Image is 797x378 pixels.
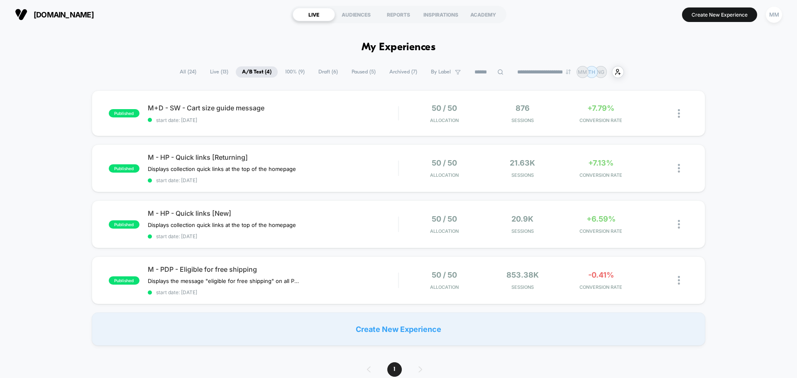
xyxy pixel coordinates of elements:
span: 20.9k [511,215,533,223]
span: CONVERSION RATE [564,172,638,178]
span: 876 [516,104,530,112]
img: close [678,109,680,118]
span: Allocation [430,117,459,123]
span: Sessions [486,172,560,178]
button: MM [763,6,785,23]
img: close [678,276,680,285]
span: start date: [DATE] [148,177,398,183]
span: By Label [431,69,451,75]
span: 853.38k [506,271,539,279]
div: LIVE [293,8,335,21]
h1: My Experiences [362,41,436,54]
div: Create New Experience [92,312,705,346]
div: INSPIRATIONS [420,8,462,21]
span: published [109,276,139,285]
span: Archived ( 7 ) [383,66,423,78]
span: Draft ( 6 ) [312,66,344,78]
img: close [678,220,680,229]
img: Visually logo [15,8,27,21]
span: Sessions [486,117,560,123]
span: +7.13% [588,159,614,167]
span: published [109,164,139,173]
span: 50 / 50 [432,215,457,223]
span: A/B Test ( 4 ) [236,66,278,78]
span: Live ( 13 ) [204,66,235,78]
span: CONVERSION RATE [564,228,638,234]
span: Displays collection quick links at the top of the homepage [148,222,296,228]
button: [DOMAIN_NAME] [12,8,96,21]
span: Allocation [430,284,459,290]
span: +6.59% [587,215,616,223]
p: TH [588,69,595,75]
span: M - HP - Quick links [Returning] [148,153,398,161]
span: -0.41% [588,271,614,279]
span: 1 [387,362,402,377]
div: MM [766,7,782,23]
span: Allocation [430,172,459,178]
span: +7.79% [587,104,614,112]
span: 100% ( 9 ) [279,66,311,78]
span: CONVERSION RATE [564,284,638,290]
span: Sessions [486,284,560,290]
span: Displays the message "eligible for free shipping" on all PDPs $200+ (US only) [148,278,302,284]
span: M - PDP - Eligible for free shipping [148,265,398,273]
div: AUDIENCES [335,8,377,21]
span: Displays collection quick links at the top of the homepage [148,166,296,172]
span: Paused ( 5 ) [345,66,382,78]
span: All ( 24 ) [174,66,203,78]
span: start date: [DATE] [148,289,398,295]
span: Allocation [430,228,459,234]
div: ACADEMY [462,8,504,21]
p: MM [578,69,587,75]
span: 50 / 50 [432,159,457,167]
span: start date: [DATE] [148,117,398,123]
span: 21.63k [510,159,535,167]
img: close [678,164,680,173]
span: published [109,109,139,117]
span: [DOMAIN_NAME] [34,10,94,19]
span: M+D - SW - Cart size guide message [148,104,398,112]
span: 50 / 50 [432,271,457,279]
span: Sessions [486,228,560,234]
span: start date: [DATE] [148,233,398,239]
span: CONVERSION RATE [564,117,638,123]
span: 50 / 50 [432,104,457,112]
img: end [566,69,571,74]
span: published [109,220,139,229]
span: M - HP - Quick links [New] [148,209,398,217]
button: Create New Experience [682,7,757,22]
div: REPORTS [377,8,420,21]
p: NG [597,69,604,75]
